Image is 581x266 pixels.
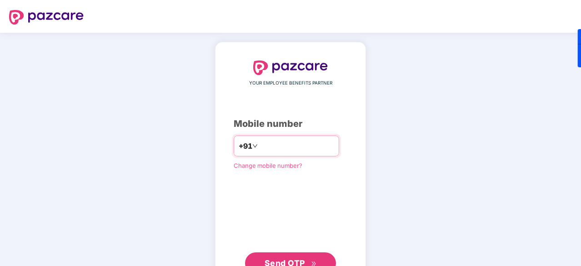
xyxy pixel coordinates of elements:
[253,60,328,75] img: logo
[252,143,258,149] span: down
[249,80,332,87] span: YOUR EMPLOYEE BENEFITS PARTNER
[234,117,347,131] div: Mobile number
[239,141,252,152] span: +91
[9,10,84,25] img: logo
[234,162,302,169] a: Change mobile number?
